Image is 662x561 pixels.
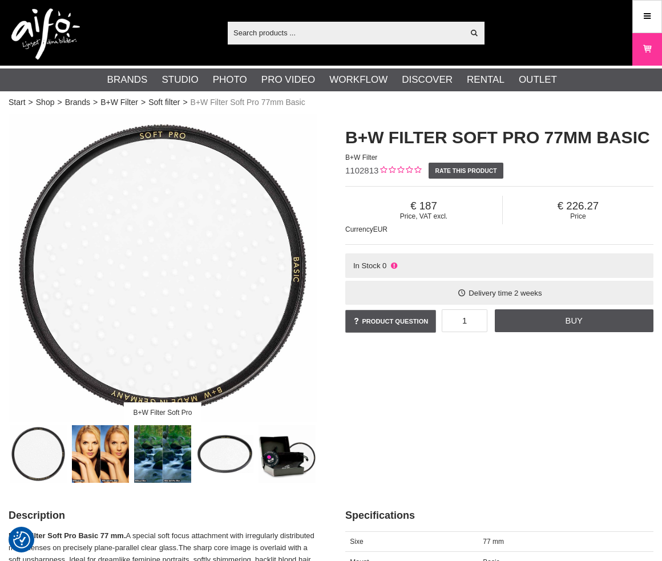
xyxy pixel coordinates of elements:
img: Sample Image Soft Pro [134,425,192,483]
span: B+W Filter [345,154,377,162]
img: Sample Image Soft Pro [72,425,130,483]
a: Discover [402,72,453,87]
span: > [93,96,98,108]
a: Studio [162,72,198,87]
span: Delivery time [469,289,512,297]
span: B+W Filter Soft Pro 77mm Basic [191,96,305,108]
img: B+W Filter Soft Pro [259,425,316,483]
span: Sixe [350,538,363,546]
button: Consent Preferences [13,530,30,550]
span: 0 [382,261,386,270]
div: B+W Filter Soft Pro [124,402,201,422]
img: B+W Filter Soft Pro [196,425,254,483]
span: In Stock [353,261,381,270]
span: > [141,96,146,108]
h1: B+W Filter Soft Pro 77mm Basic [345,126,653,150]
i: Not in stock [389,261,398,270]
span: 226.27 [503,200,653,212]
span: Currency [345,225,373,233]
a: Soft filter [148,96,180,108]
span: EUR [373,225,387,233]
strong: B+W Filter Soft Pro Basic 77 mm. [9,531,126,540]
a: Brands [107,72,148,87]
a: Pro Video [261,72,315,87]
span: 187 [345,200,502,212]
a: Shop [36,96,55,108]
h2: Description [9,508,317,523]
div: Customer rating: 0 [378,165,421,177]
span: > [57,96,62,108]
span: > [29,96,33,108]
a: Photo [213,72,247,87]
h2: Specifications [345,508,653,523]
a: Outlet [519,72,557,87]
img: logo.png [11,9,80,60]
span: Price, VAT excl. [345,212,502,220]
span: Price [503,212,653,220]
a: Rate this product [429,163,503,179]
span: > [183,96,187,108]
input: Search products ... [228,24,463,41]
img: B+W Filter Soft Pro [9,114,317,422]
img: B+W Filter Soft Pro [10,425,67,483]
span: 1102813 [345,166,378,175]
a: Start [9,96,26,108]
img: Revisit consent button [13,531,30,548]
a: B+W Filter [100,96,138,108]
a: Product question [345,310,436,333]
span: 2 weeks [514,289,542,297]
a: Workflow [329,72,387,87]
a: Brands [65,96,90,108]
a: Buy [495,309,653,332]
a: Rental [467,72,504,87]
span: 77 mm [483,538,504,546]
